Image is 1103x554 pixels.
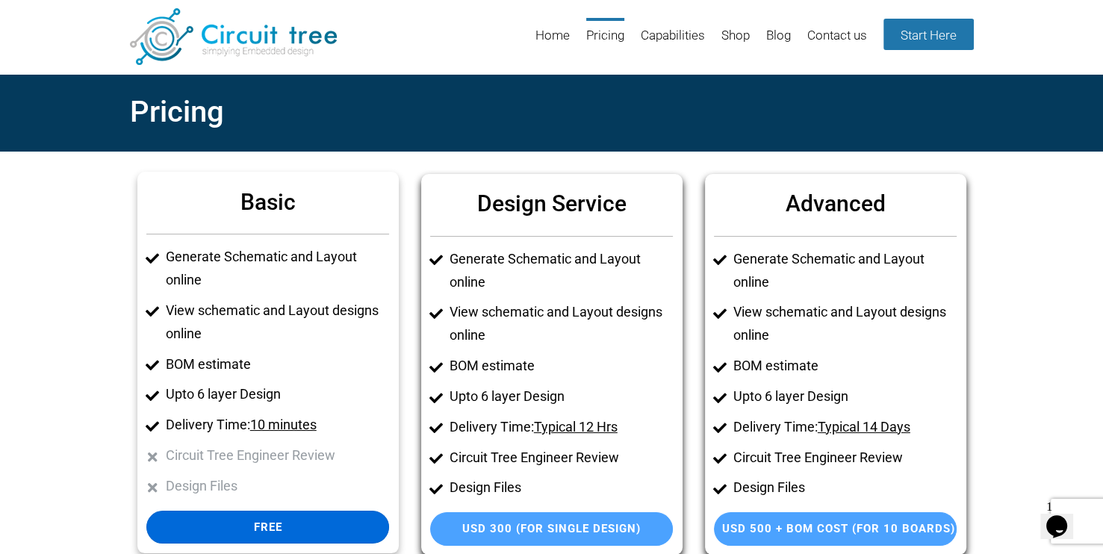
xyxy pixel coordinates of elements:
li: Upto 6 layer Design [733,385,957,408]
u: 10 minutes [250,417,317,432]
u: Typical 12 Hrs [534,419,618,435]
iframe: chat widget [1040,494,1088,539]
li: Circuit Tree Engineer Review [733,446,957,470]
li: Generate Schematic and Layout online [450,248,673,294]
img: Circuit Tree [130,8,337,65]
li: Design Files [166,475,389,498]
a: Pricing [586,18,624,66]
li: Delivery Time: [450,416,673,439]
a: Blog [766,18,791,66]
li: Design Files [733,476,957,499]
a: Start Here [883,19,974,50]
h6: Advanced [714,183,957,224]
li: Circuit Tree Engineer Review [450,446,673,470]
a: Shop [721,18,750,66]
u: Typical 14 Days [818,419,910,435]
li: Circuit Tree Engineer Review [166,444,389,467]
li: View schematic and Layout designs online [166,299,389,346]
a: Contact us [807,18,867,66]
li: BOM estimate [450,355,673,378]
a: USD 500 + BOM Cost (For 10 Boards) [714,512,957,546]
a: Home [535,18,570,66]
h6: Design Service [430,183,673,224]
h6: Basic [146,181,389,222]
h2: Pricing [130,87,974,138]
a: Capabilities [641,18,705,66]
li: Design Files [450,476,673,499]
li: Delivery Time: [166,414,389,437]
li: Generate Schematic and Layout online [733,248,957,294]
a: USD 300 (For single Design) [430,512,673,546]
li: BOM estimate [733,355,957,378]
li: BOM estimate [166,353,389,376]
li: Delivery Time: [733,416,957,439]
a: Free [146,511,389,544]
li: View schematic and Layout designs online [733,301,957,347]
li: Upto 6 layer Design [166,383,389,406]
li: Upto 6 layer Design [450,385,673,408]
li: Generate Schematic and Layout online [166,246,389,292]
li: View schematic and Layout designs online [450,301,673,347]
